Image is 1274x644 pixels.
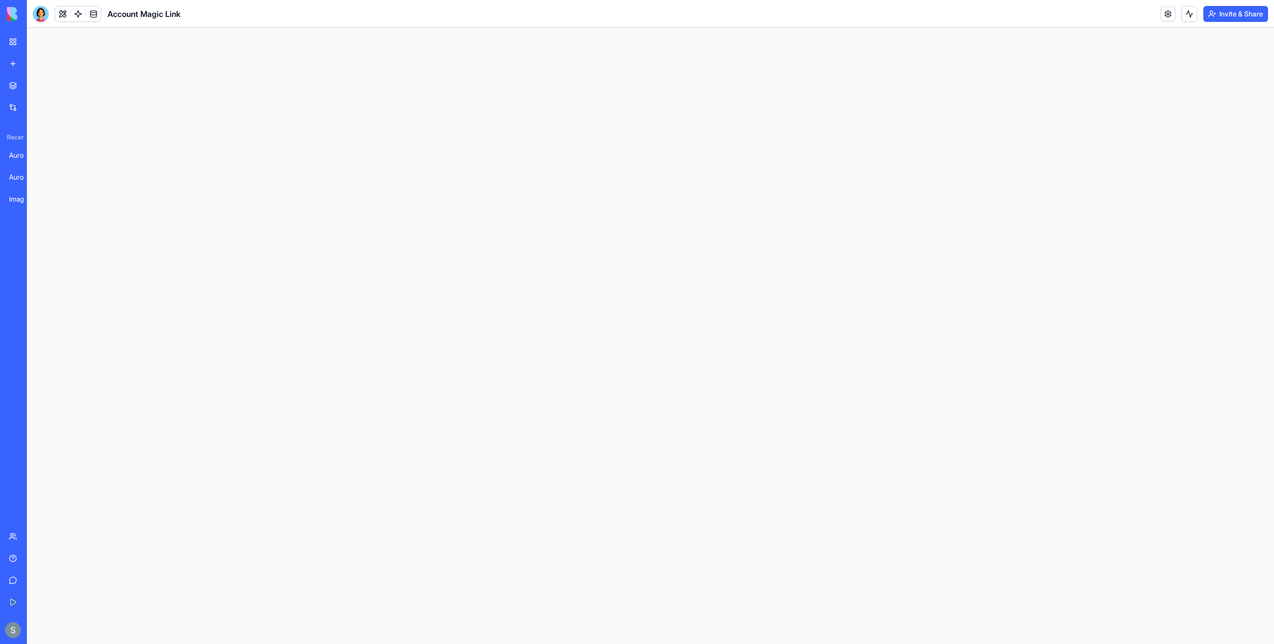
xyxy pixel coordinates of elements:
a: Image Editor [3,189,43,209]
a: Aurora Atelier [3,167,43,187]
img: ACg8ocKnDTHbS00rqwWSHQfXf8ia04QnQtz5EDX_Ef5UNrjqV-k=s96-c [5,622,21,638]
div: Aurora Atelier [9,172,37,182]
button: Invite & Share [1203,6,1268,22]
img: logo [7,7,69,21]
div: Aurora Atelier [9,150,37,160]
a: Aurora Atelier [3,145,43,165]
span: Recent [3,133,24,141]
div: Image Editor [9,194,37,204]
span: Account Magic Link [107,8,181,20]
